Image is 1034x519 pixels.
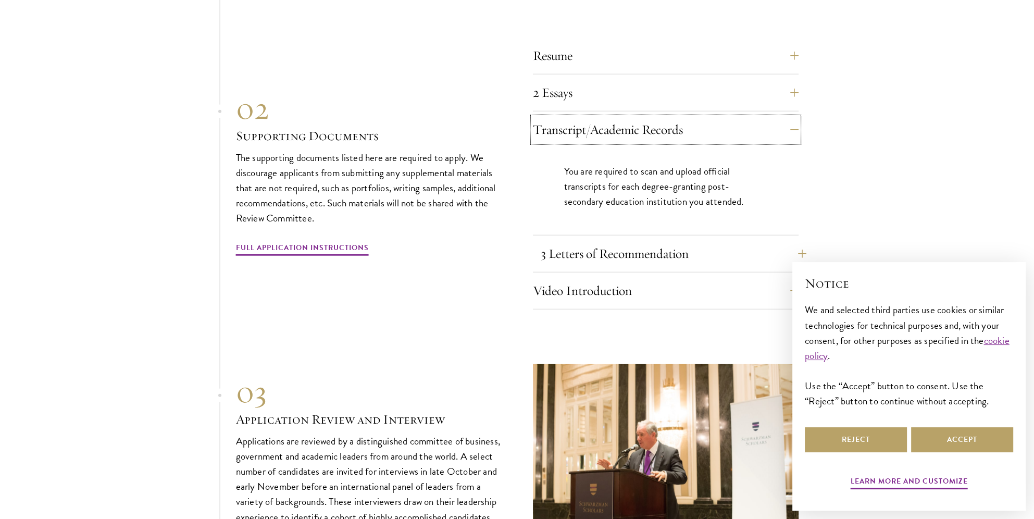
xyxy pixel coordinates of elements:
[236,373,502,411] div: 03
[236,127,502,145] h3: Supporting Documents
[851,475,968,491] button: Learn more and customize
[805,427,907,452] button: Reject
[533,278,799,303] button: Video Introduction
[533,117,799,142] button: Transcript/Academic Records
[564,164,767,209] p: You are required to scan and upload official transcripts for each degree-granting post-secondary ...
[533,43,799,68] button: Resume
[236,90,502,127] div: 02
[236,150,502,226] p: The supporting documents listed here are required to apply. We discourage applicants from submitt...
[533,80,799,105] button: 2 Essays
[541,241,806,266] button: 3 Letters of Recommendation
[911,427,1013,452] button: Accept
[805,333,1010,363] a: cookie policy
[805,302,1013,408] div: We and selected third parties use cookies or similar technologies for technical purposes and, wit...
[236,241,369,257] a: Full Application Instructions
[236,411,502,428] h3: Application Review and Interview
[805,275,1013,292] h2: Notice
